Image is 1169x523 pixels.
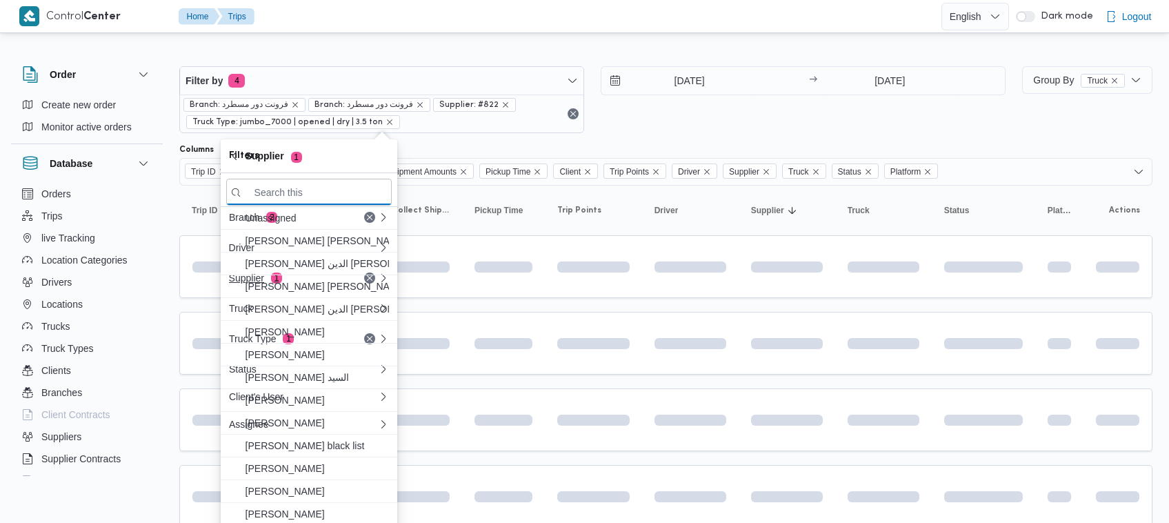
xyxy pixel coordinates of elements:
[533,168,541,176] button: Remove Pickup Time from selection in this group
[17,404,157,426] button: Client Contracts
[83,12,121,22] b: Center
[19,6,39,26] img: X8yXhbKr1z7QwAAAABJRU5ErkJggg==
[746,199,828,221] button: SupplierSorted in descending order
[17,249,157,271] button: Location Categories
[469,199,538,221] button: Pickup Time
[17,227,157,249] button: live Tracking
[17,315,157,337] button: Trucks
[1110,77,1119,85] button: remove selected entity
[22,66,152,83] button: Order
[41,384,82,401] span: Branches
[314,99,413,111] span: Branch: فرونت دور مسطرد
[723,164,777,179] span: Supplier
[17,116,157,138] button: Monitor active orders
[192,205,217,216] span: Trip ID
[17,382,157,404] button: Branches
[359,164,457,179] span: Collect Shipment Amounts
[1100,3,1157,30] button: Logout
[17,183,157,205] button: Orders
[386,118,394,126] button: remove selected entity
[553,164,598,179] span: Client
[41,451,121,467] span: Supplier Contracts
[41,296,83,313] span: Locations
[291,101,299,109] button: remove selected entity
[41,274,72,290] span: Drivers
[762,168,770,176] button: Remove Supplier from selection in this group
[186,199,241,221] button: Trip ID
[1022,66,1152,94] button: Group ByTruckremove selected entity
[479,164,548,179] span: Pickup Time
[1133,166,1144,177] button: Open list of options
[821,67,959,95] input: Press the down key to open a popover containing a calendar.
[17,448,157,470] button: Supplier Contracts
[17,205,157,227] button: Trips
[41,119,132,135] span: Monitor active orders
[41,428,81,445] span: Suppliers
[191,164,216,179] span: Trip ID
[842,199,925,221] button: Truck
[1122,8,1152,25] span: Logout
[678,164,700,179] span: Driver
[50,66,76,83] h3: Order
[583,168,592,176] button: Remove Client from selection in this group
[185,164,233,179] span: Trip ID
[603,164,666,179] span: Trip Points
[180,67,583,95] button: Filter by4 active filters
[41,230,95,246] span: live Tracking
[439,99,499,111] span: Supplier: #822
[11,94,163,144] div: Order
[729,164,759,179] span: Supplier
[41,340,93,357] span: Truck Types
[219,168,227,176] button: Remove Trip ID from selection in this group
[486,164,530,179] span: Pickup Time
[751,205,784,216] span: Supplier; Sorted in descending order
[565,106,581,122] button: Remove
[17,94,157,116] button: Create new order
[183,98,306,112] span: Branch: فرونت دور مسطرد
[1035,11,1093,22] span: Dark mode
[217,8,254,25] button: Trips
[41,186,71,202] span: Orders
[353,164,474,179] span: Collect Shipment Amounts
[559,164,581,179] span: Client
[601,67,758,95] input: Press the down key to open a popover containing a calendar.
[557,205,601,216] span: Trip Points
[11,183,163,482] div: Database
[192,116,383,128] span: Truck Type: jumbo_7000 | opened | dry | 3.5 ton
[308,98,430,112] span: Branch: فرونت دور مسطرد
[1081,74,1125,88] span: Truck
[190,99,288,111] span: Branch: فرونت دور مسطرد
[703,168,711,176] button: Remove Driver from selection in this group
[1087,75,1108,87] span: Truck
[501,101,510,109] button: remove selected entity
[41,318,70,335] span: Trucks
[41,406,110,423] span: Client Contracts
[50,155,92,172] h3: Database
[41,97,116,113] span: Create new order
[22,155,152,172] button: Database
[939,199,1028,221] button: Status
[433,98,516,112] span: Supplier: #822
[864,168,872,176] button: Remove Status from selection in this group
[17,470,157,492] button: Devices
[228,74,245,88] span: 4 active filters
[890,164,921,179] span: Platform
[17,271,157,293] button: Drivers
[672,164,717,179] span: Driver
[809,76,817,86] div: →
[416,101,424,109] button: remove selected entity
[186,115,400,129] span: Truck Type: jumbo_7000 | opened | dry | 3.5 ton
[848,205,870,216] span: Truck
[17,426,157,448] button: Suppliers
[17,359,157,382] button: Clients
[832,164,879,179] span: Status
[923,168,932,176] button: Remove Platform from selection in this group
[474,205,523,216] span: Pickup Time
[179,144,214,155] label: Columns
[610,164,649,179] span: Trip Points
[1109,205,1140,216] span: Actions
[838,164,861,179] span: Status
[41,473,76,489] span: Devices
[884,164,939,179] span: Platform
[812,168,820,176] button: Remove Truck from selection in this group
